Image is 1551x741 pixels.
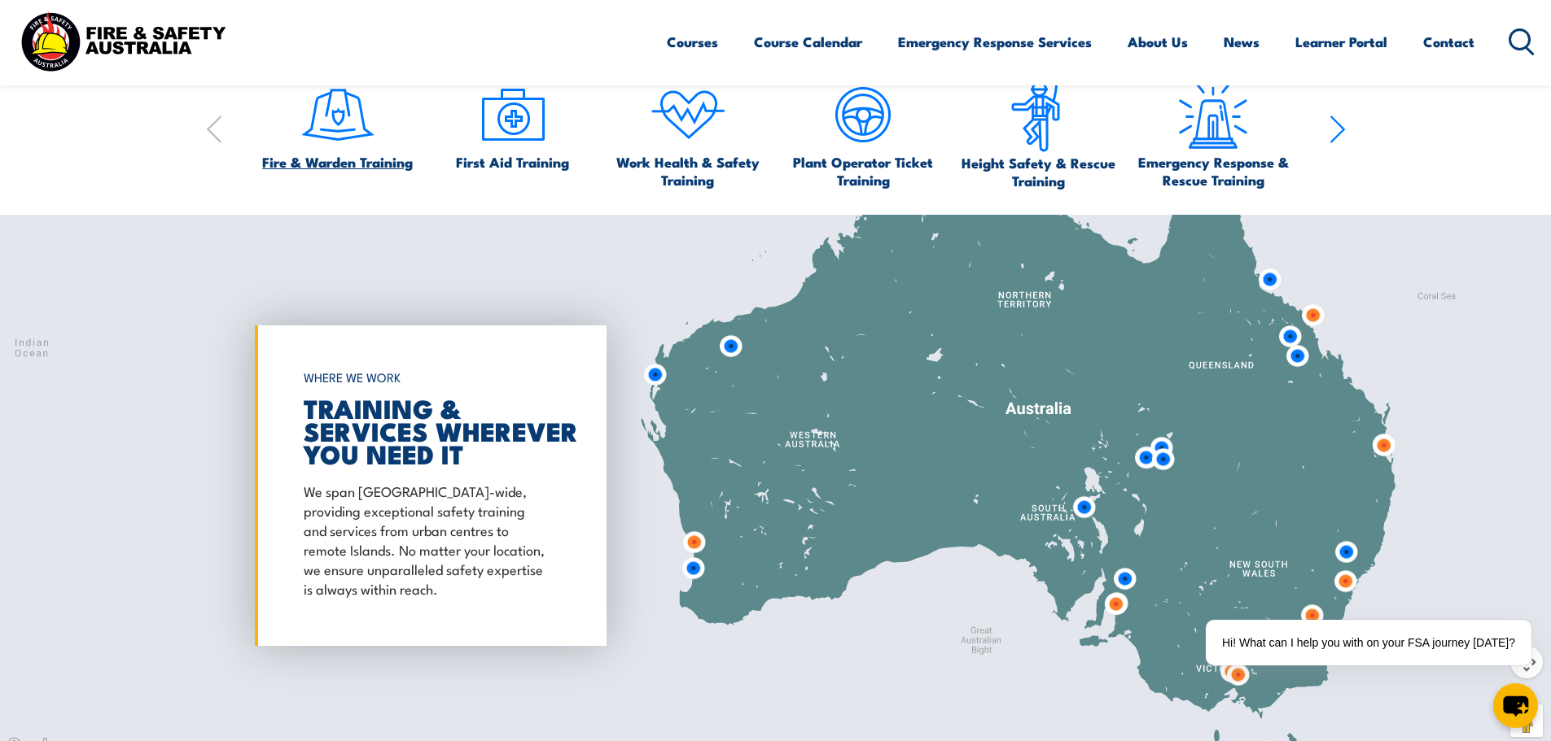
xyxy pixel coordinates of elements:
[304,363,550,392] h6: WHERE WE WORK
[608,153,768,189] span: Work Health & Safety Training
[958,154,1118,190] span: Height Safety & Rescue Training
[608,76,768,189] a: Work Health & Safety Training
[304,481,550,598] p: We span [GEOGRAPHIC_DATA]-wide, providing exceptional safety training and services from urban cen...
[958,76,1118,190] a: Height Safety & Rescue Training
[1000,76,1076,154] img: icon-6
[456,153,569,171] span: First Aid Training
[1295,20,1387,63] a: Learner Portal
[1128,20,1188,63] a: About Us
[754,20,862,63] a: Course Calendar
[1206,620,1531,665] div: Hi! What can I help you with on your FSA journey [DATE]?
[783,76,943,189] a: Plant Operator Ticket Training
[475,76,551,153] img: icon-2
[825,76,901,153] img: icon-5
[1493,683,1538,728] button: chat-button
[1423,20,1474,63] a: Contact
[300,76,376,153] img: icon-1
[1175,76,1251,153] img: Emergency Response Icon
[262,76,413,171] a: Fire & Warden Training
[667,20,718,63] a: Courses
[1224,20,1260,63] a: News
[650,76,726,153] img: icon-4
[262,153,413,171] span: Fire & Warden Training
[1133,76,1293,189] a: Emergency Response & Rescue Training
[304,396,550,464] h2: TRAINING & SERVICES WHEREVER YOU NEED IT
[456,76,569,171] a: First Aid Training
[898,20,1092,63] a: Emergency Response Services
[783,153,943,189] span: Plant Operator Ticket Training
[1133,153,1293,189] span: Emergency Response & Rescue Training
